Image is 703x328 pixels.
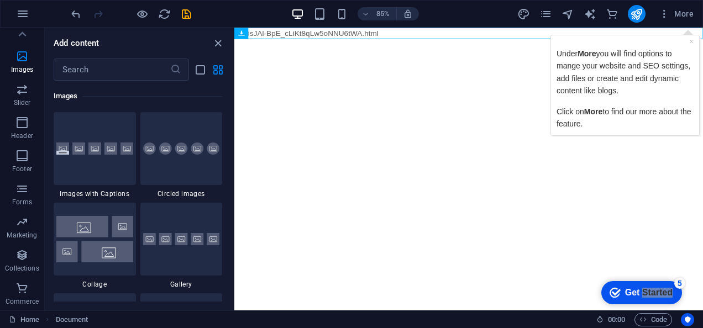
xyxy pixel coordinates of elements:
span: Click to select. Double-click to edit [56,313,88,326]
button: 85% [358,7,397,20]
p: Footer [12,165,32,173]
p: Header [11,131,33,140]
p: Images [11,65,34,74]
button: publish [628,5,646,23]
p: Marketing [7,231,37,240]
img: images-with-captions.svg [56,142,133,155]
div: Gallery [140,203,223,289]
p: Under you will find options to mange your website and SEO settings, add files or create and edit ... [8,21,145,71]
div: Images with Captions [54,112,136,198]
span: 00 00 [608,313,625,326]
img: collage.svg [56,216,133,262]
button: undo [69,7,82,20]
div: Close tooltip [140,9,145,21]
a: × [140,10,145,19]
button: reload [158,7,171,20]
p: Commerce [6,297,39,306]
h6: Images [54,89,222,103]
button: More [654,5,698,23]
input: Search [54,59,170,81]
h6: 85% [374,7,392,20]
div: 5 [82,2,93,13]
nav: breadcrumb [56,313,88,326]
i: Design (Ctrl+Alt+Y) [517,8,530,20]
button: close panel [211,36,224,50]
button: Usercentrics [681,313,694,326]
h6: Add content [54,36,99,50]
button: save [180,7,193,20]
a: Click to cancel selection. Double-click to open Pages [9,313,39,326]
i: Pages (Ctrl+Alt+S) [539,8,552,20]
button: Code [634,313,672,326]
i: Reload page [158,8,171,20]
button: text_generator [584,7,597,20]
button: navigator [562,7,575,20]
span: Images with Captions [54,189,136,198]
span: Circled images [140,189,223,198]
p: Forms [12,198,32,207]
span: Gallery [140,280,223,289]
button: pages [539,7,553,20]
span: More [29,23,47,31]
span: Code [639,313,667,326]
button: grid-view [211,63,224,76]
div: Collage [54,203,136,289]
span: More [659,8,694,19]
p: Collections [5,264,39,273]
button: design [517,7,531,20]
i: Undo: Add element (Ctrl+Z) [70,8,82,20]
div: Get Started 5 items remaining, 0% complete [9,6,90,29]
span: More [35,81,54,89]
p: Click on to find our more about the feature. [8,79,145,104]
button: Click here to leave preview mode and continue editing [135,7,149,20]
img: images-circled.svg [143,142,220,155]
i: On resize automatically adjust zoom level to fit chosen device. [403,9,413,19]
img: gallery.svg [143,233,220,246]
i: Navigator [562,8,574,20]
button: commerce [606,7,619,20]
span: : [616,315,617,324]
i: Save (Ctrl+S) [180,8,193,20]
div: Circled images [140,112,223,198]
p: Slider [14,98,31,107]
button: list-view [193,63,207,76]
span: Collage [54,280,136,289]
div: Get Started [33,12,80,22]
h6: Session time [596,313,626,326]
